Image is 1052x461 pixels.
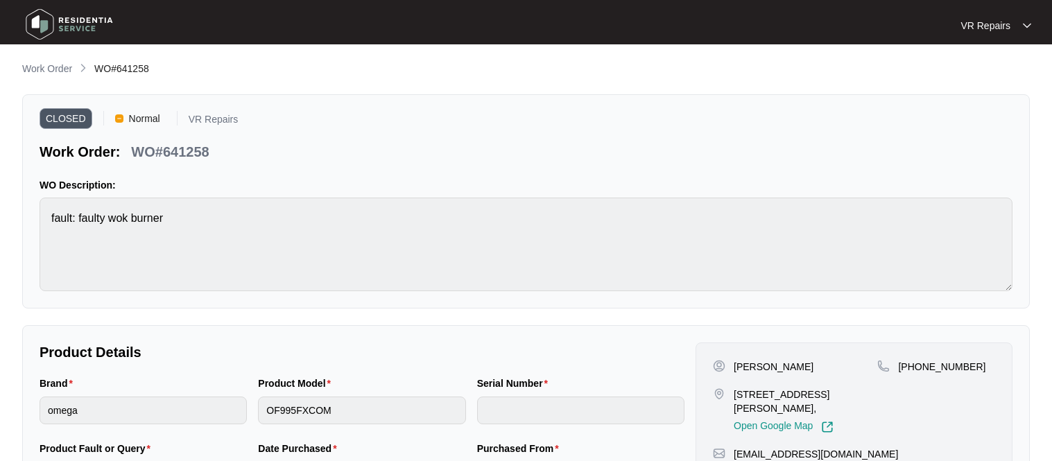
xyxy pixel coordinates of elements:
[40,142,120,162] p: Work Order:
[94,63,149,74] span: WO#641258
[734,388,877,415] p: [STREET_ADDRESS][PERSON_NAME],
[40,108,92,129] span: CLOSED
[734,421,834,433] a: Open Google Map
[123,108,166,129] span: Normal
[40,442,156,455] label: Product Fault or Query
[1023,22,1031,29] img: dropdown arrow
[477,442,564,455] label: Purchased From
[713,360,725,372] img: user-pin
[898,360,985,374] p: [PHONE_NUMBER]
[258,376,336,390] label: Product Model
[477,376,553,390] label: Serial Number
[877,360,890,372] img: map-pin
[734,447,898,461] p: [EMAIL_ADDRESS][DOMAIN_NAME]
[78,62,89,73] img: chevron-right
[22,62,72,76] p: Work Order
[713,388,725,400] img: map-pin
[40,397,247,424] input: Brand
[734,360,813,374] p: [PERSON_NAME]
[821,421,834,433] img: Link-External
[21,3,118,45] img: residentia service logo
[960,19,1010,33] p: VR Repairs
[131,142,209,162] p: WO#641258
[258,397,465,424] input: Product Model
[189,114,239,129] p: VR Repairs
[19,62,75,77] a: Work Order
[40,376,78,390] label: Brand
[40,198,1012,291] textarea: fault: faulty wok burner
[477,397,684,424] input: Serial Number
[713,447,725,460] img: map-pin
[115,114,123,123] img: Vercel Logo
[40,342,684,362] p: Product Details
[258,442,342,455] label: Date Purchased
[40,178,1012,192] p: WO Description:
